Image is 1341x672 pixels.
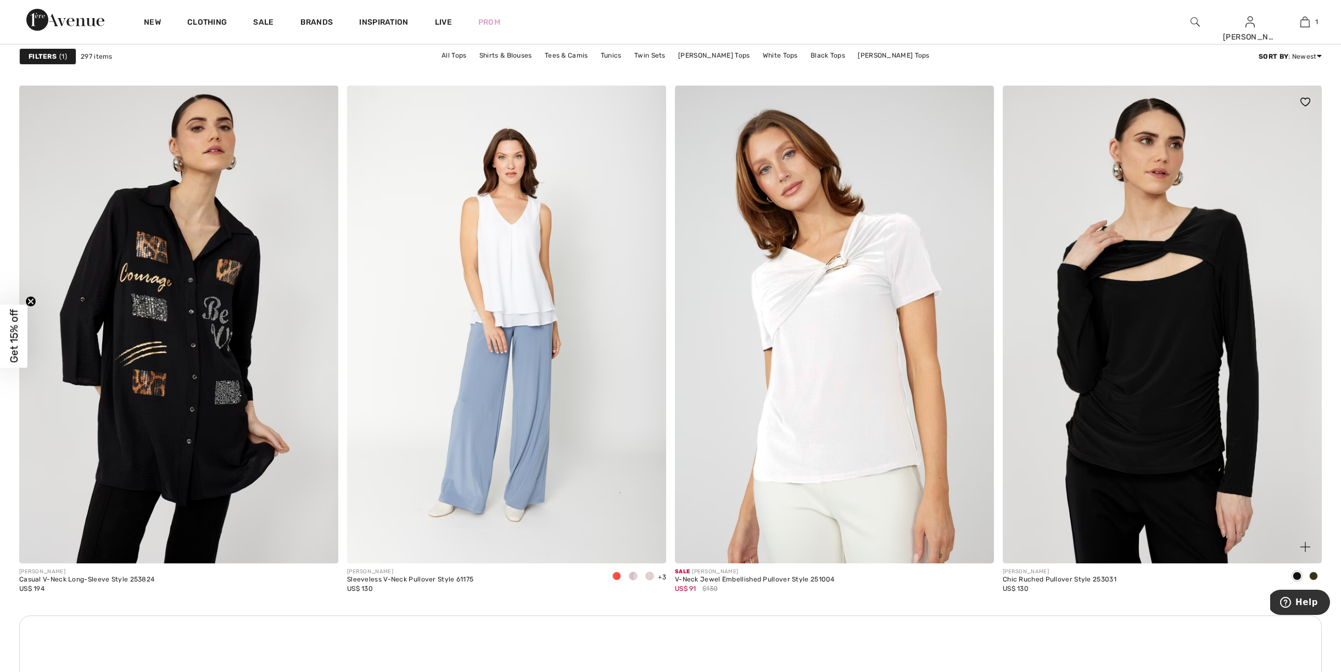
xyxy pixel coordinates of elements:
span: US$ 91 [675,585,696,592]
a: Shirts & Blouses [474,48,538,63]
div: [PERSON_NAME] [19,568,154,576]
a: Tunics [595,48,627,63]
a: Clothing [187,18,227,29]
a: Prom [478,16,500,28]
a: Sign In [1245,16,1255,27]
a: Black Tops [805,48,851,63]
div: Fire [608,568,625,586]
strong: Sort By [1259,53,1288,60]
img: Sleeveless V-Neck Pullover Style 61175. Ultra blue [347,86,666,564]
img: 1ère Avenue [26,9,104,31]
img: My Info [1245,15,1255,29]
img: plus_v2.svg [1300,542,1310,552]
a: Sale [253,18,273,29]
a: New [144,18,161,29]
a: Twin Sets [629,48,671,63]
span: +3 [658,573,666,581]
img: search the website [1191,15,1200,29]
span: $130 [702,584,718,594]
span: Sale [675,568,690,575]
button: Close teaser [25,296,36,307]
span: 297 items [81,52,113,61]
img: Chic Ruched Pullover Style 253031. Black [1003,86,1322,564]
div: [PERSON_NAME] [1003,568,1116,576]
a: White Tops [757,48,803,63]
span: Get 15% off [8,309,20,363]
a: All Tops [436,48,472,63]
a: Tees & Camis [539,48,594,63]
div: Casual V-Neck Long-Sleeve Style 253824 [19,576,154,584]
a: Live [435,16,452,28]
strong: Filters [29,52,57,61]
a: Brands [300,18,333,29]
iframe: Opens a widget where you can find more information [1270,590,1330,617]
img: My Bag [1300,15,1310,29]
span: 1 [59,52,67,61]
div: Powder Blue [641,568,658,586]
div: Blush [625,568,641,586]
div: [PERSON_NAME] [347,568,473,576]
img: V-Neck Jewel Embellished Pullover Style 251004. Off White [675,86,994,564]
span: 1 [1315,17,1318,27]
img: heart_black_full.svg [1300,98,1310,106]
div: Chic Ruched Pullover Style 253031 [1003,576,1116,584]
span: US$ 130 [347,585,373,592]
a: [PERSON_NAME] Tops [673,48,755,63]
div: : Newest [1259,52,1322,61]
div: [PERSON_NAME] [675,568,835,576]
div: Sleeveless V-Neck Pullover Style 61175 [347,576,473,584]
div: V-Neck Jewel Embellished Pullover Style 251004 [675,576,835,584]
div: Black [1289,568,1305,586]
span: Inspiration [359,18,408,29]
a: 1 [1278,15,1332,29]
div: Fern [1305,568,1322,586]
span: US$ 194 [19,585,44,592]
span: US$ 130 [1003,585,1029,592]
img: Casual V-Neck Long-Sleeve Style 253824. Black [19,86,338,564]
a: [PERSON_NAME] Tops [852,48,935,63]
div: [PERSON_NAME] [1223,31,1277,43]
